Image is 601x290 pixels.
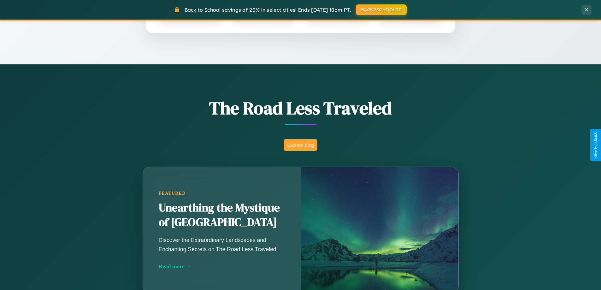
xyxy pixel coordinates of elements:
[159,191,285,196] div: Featured
[159,263,285,270] div: Read more →
[159,236,285,253] p: Discover the Extraordinary Landscapes and Enchanting Secrets on The Road Less Traveled.
[284,139,317,151] button: Explore Blog
[159,201,285,230] h2: Unearthing the Mystique of [GEOGRAPHIC_DATA]
[111,96,490,120] h1: The Road Less Traveled
[593,132,598,158] div: Give Feedback
[185,7,351,13] span: Back to School savings of 20% in select cities! Ends [DATE] 10am PT.
[356,4,407,15] button: BACK2SCHOOL20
